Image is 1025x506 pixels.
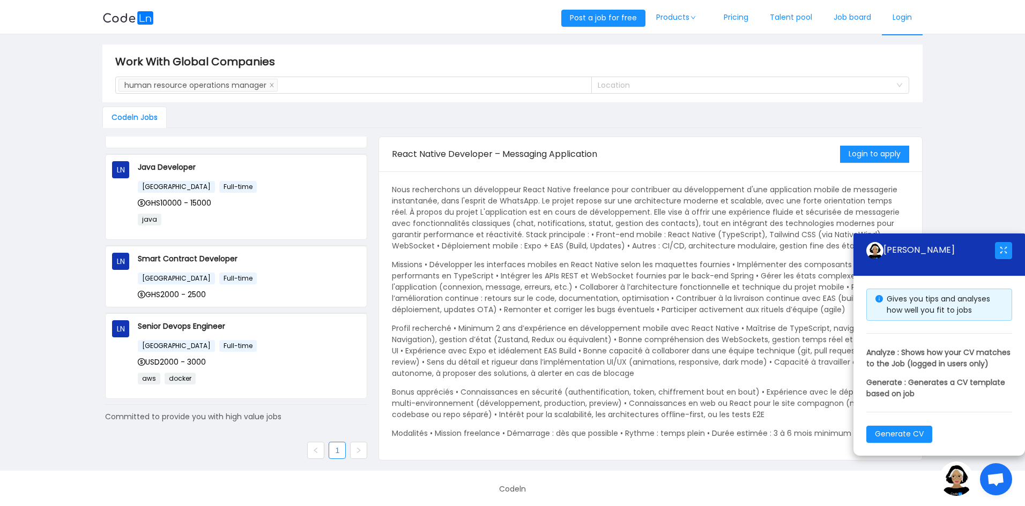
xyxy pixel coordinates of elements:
[115,53,281,70] span: Work With Global Companies
[392,184,909,252] p: Nous recherchons un développeur React Native freelance pour contribuer au développement d'une app...
[939,462,974,496] img: ground.ddcf5dcf.png
[269,82,274,89] i: icon: close
[313,447,319,454] i: icon: left
[840,146,909,163] button: Login to apply
[866,242,883,259] img: ground.ddcf5dcf.png
[117,320,125,337] span: LN
[219,181,257,193] span: Full-time
[392,148,597,160] span: React Native Developer – Messaging Application
[105,411,367,422] div: Committed to provide you with high value jobs
[392,428,909,439] p: Modalités • Mission freelance • Démarrage : dès que possible • Rythme : temps plein • Durée estim...
[561,10,645,27] button: Post a job for free
[118,79,278,92] li: human resource operations manager
[866,242,995,259] div: [PERSON_NAME]
[875,295,883,303] i: icon: info-circle
[102,11,154,25] img: logobg.f302741d.svg
[138,289,206,300] span: GHS2000 - 2500
[887,293,990,315] span: Gives you tips and analyses how well you fit to jobs
[980,463,1012,495] a: Open chat
[117,161,125,178] span: LN
[392,323,909,379] p: Profil recherché • Minimum 2 ans d’expérience en développement mobile avec React Native • Maîtris...
[866,426,932,443] button: Generate CV
[138,253,360,265] p: Smart Contract Developer
[138,273,215,284] span: [GEOGRAPHIC_DATA]
[866,347,1012,369] p: Analyze : Shows how your CV matches to the Job (logged in users only)
[307,442,324,459] li: Previous Page
[138,340,215,352] span: [GEOGRAPHIC_DATA]
[329,442,346,459] li: 1
[138,320,360,332] p: Senior Devops Engineer
[138,199,145,207] i: icon: dollar
[138,181,215,193] span: [GEOGRAPHIC_DATA]
[598,80,891,90] div: Location
[138,373,160,384] span: aws
[995,242,1012,259] button: icon: fullscreen
[138,214,161,225] span: java
[117,253,125,270] span: LN
[138,161,360,173] p: Java Developer
[561,12,645,23] a: Post a job for free
[124,79,266,91] div: human resource operations manager
[102,107,167,128] div: Codeln Jobs
[355,447,362,454] i: icon: right
[392,259,909,315] p: Missions • Développer les interfaces mobiles en React Native selon les maquettes fournies • Implé...
[866,377,1012,399] p: Generate : Generates a CV template based on job
[138,357,206,367] span: USD2000 - 3000
[219,340,257,352] span: Full-time
[896,82,903,89] i: icon: down
[138,291,145,298] i: icon: dollar
[165,373,196,384] span: docker
[138,198,211,208] span: GHS10000 - 15000
[350,442,367,459] li: Next Page
[329,442,345,458] a: 1
[392,387,909,420] p: Bonus appréciés • Connaissances en sécurité (authentification, token, chiffrement bout en bout) •...
[690,15,696,20] i: icon: down
[138,358,145,366] i: icon: dollar
[219,273,257,284] span: Full-time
